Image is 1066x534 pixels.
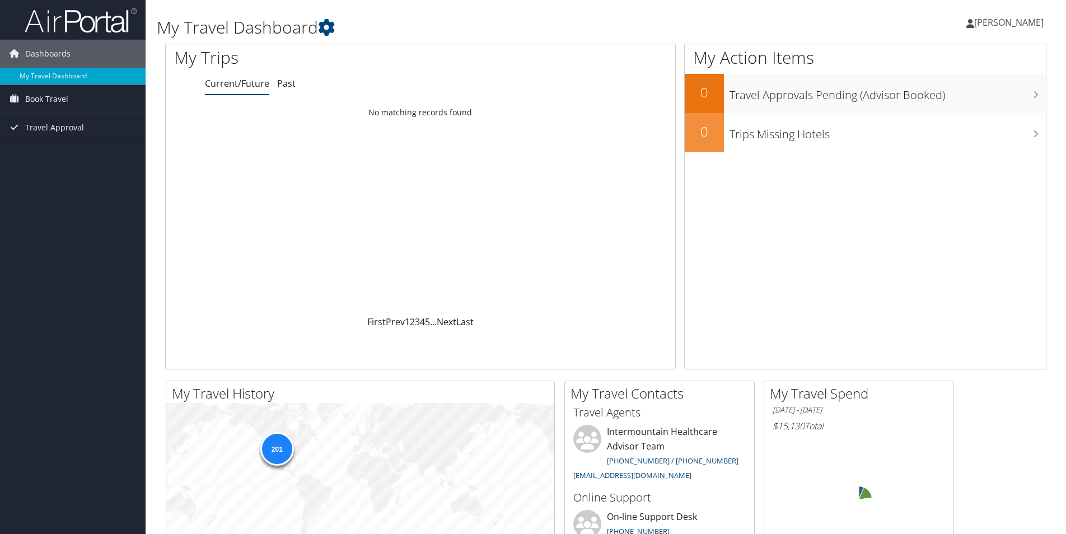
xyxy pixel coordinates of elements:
[573,470,691,480] a: [EMAIL_ADDRESS][DOMAIN_NAME]
[25,85,68,113] span: Book Travel
[25,7,137,34] img: airportal-logo.png
[974,16,1044,29] span: [PERSON_NAME]
[966,6,1055,39] a: [PERSON_NAME]
[773,420,945,432] h6: Total
[773,405,945,415] h6: [DATE] - [DATE]
[607,456,738,466] a: [PHONE_NUMBER] / [PHONE_NUMBER]
[166,102,675,123] td: No matching records found
[420,316,425,328] a: 4
[573,490,746,505] h3: Online Support
[410,316,415,328] a: 2
[25,114,84,142] span: Travel Approval
[571,384,754,403] h2: My Travel Contacts
[260,432,293,466] div: 201
[205,77,269,90] a: Current/Future
[172,384,554,403] h2: My Travel History
[157,16,755,39] h1: My Travel Dashboard
[25,40,71,68] span: Dashboards
[367,316,386,328] a: First
[685,46,1046,69] h1: My Action Items
[277,77,296,90] a: Past
[415,316,420,328] a: 3
[730,82,1046,103] h3: Travel Approvals Pending (Advisor Booked)
[437,316,456,328] a: Next
[456,316,474,328] a: Last
[386,316,405,328] a: Prev
[685,113,1046,152] a: 0Trips Missing Hotels
[430,316,437,328] span: …
[405,316,410,328] a: 1
[773,420,805,432] span: $15,130
[685,122,724,141] h2: 0
[730,121,1046,142] h3: Trips Missing Hotels
[685,74,1046,113] a: 0Travel Approvals Pending (Advisor Booked)
[174,46,455,69] h1: My Trips
[685,83,724,102] h2: 0
[425,316,430,328] a: 5
[573,405,746,420] h3: Travel Agents
[770,384,953,403] h2: My Travel Spend
[568,425,751,485] li: Intermountain Healthcare Advisor Team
